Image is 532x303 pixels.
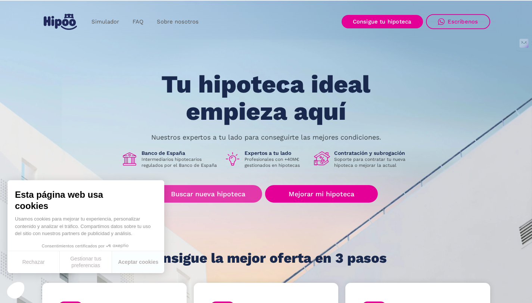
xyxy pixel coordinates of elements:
[154,185,262,203] a: Buscar nueva hipoteca
[42,11,79,33] a: home
[342,15,423,28] a: Consigue tu hipoteca
[245,156,308,168] p: Profesionales con +40M€ gestionados en hipotecas
[151,134,381,140] p: Nuestros expertos a tu lado para conseguirte las mejores condiciones.
[145,251,387,266] h1: Consigue la mejor oferta en 3 pasos
[141,156,218,168] p: Intermediarios hipotecarios regulados por el Banco de España
[141,150,218,156] h1: Banco de España
[150,15,205,29] a: Sobre nosotros
[85,15,126,29] a: Simulador
[448,18,478,25] div: Escríbenos
[265,185,377,203] a: Mejorar mi hipoteca
[126,15,150,29] a: FAQ
[124,71,407,125] h1: Tu hipoteca ideal empieza aquí
[245,150,308,156] h1: Expertos a tu lado
[334,156,411,168] p: Soporte para contratar tu nueva hipoteca o mejorar la actual
[426,14,490,29] a: Escríbenos
[334,150,411,156] h1: Contratación y subrogación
